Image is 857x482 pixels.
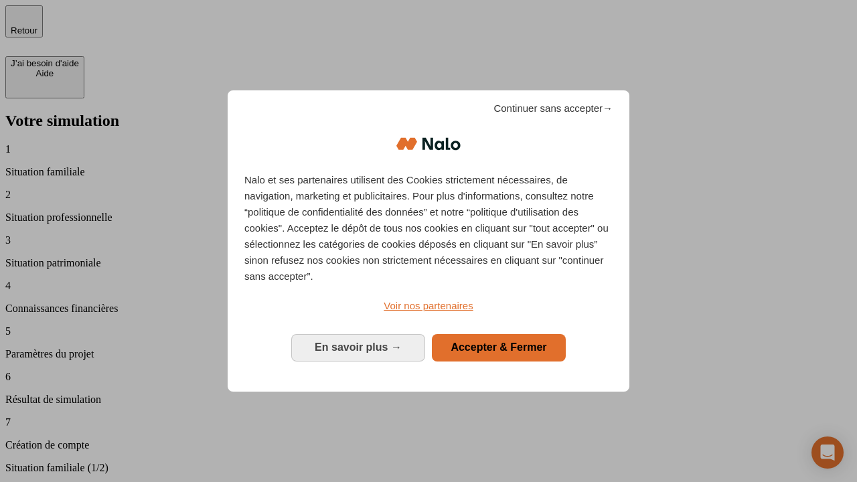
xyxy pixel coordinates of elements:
img: Logo [396,124,461,164]
button: Accepter & Fermer: Accepter notre traitement des données et fermer [432,334,566,361]
span: Voir nos partenaires [384,300,473,311]
div: Bienvenue chez Nalo Gestion du consentement [228,90,629,391]
button: En savoir plus: Configurer vos consentements [291,334,425,361]
p: Nalo et ses partenaires utilisent des Cookies strictement nécessaires, de navigation, marketing e... [244,172,613,285]
span: Accepter & Fermer [451,341,546,353]
span: En savoir plus → [315,341,402,353]
span: Continuer sans accepter→ [493,100,613,116]
a: Voir nos partenaires [244,298,613,314]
